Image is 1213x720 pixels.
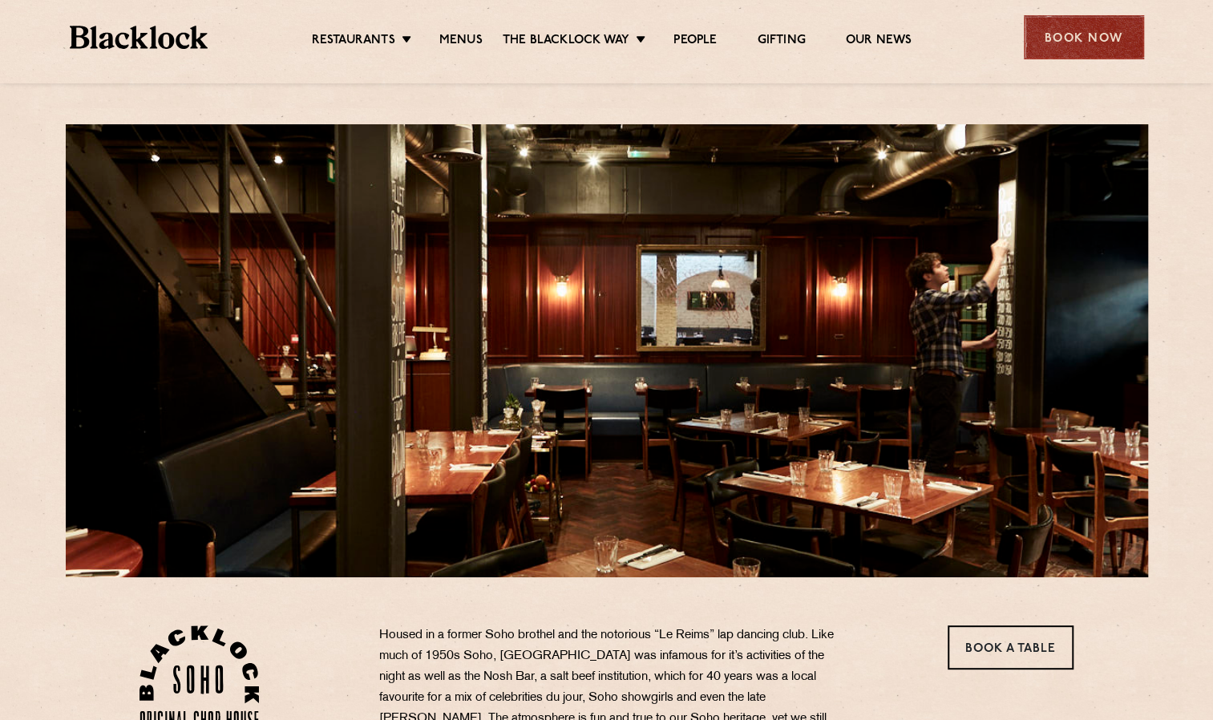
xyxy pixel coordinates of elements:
a: Book a Table [948,625,1074,669]
div: Book Now [1024,15,1144,59]
a: Menus [439,33,483,51]
a: Restaurants [312,33,395,51]
img: BL_Textured_Logo-footer-cropped.svg [70,26,208,49]
a: The Blacklock Way [503,33,629,51]
a: People [673,33,717,51]
a: Gifting [757,33,805,51]
a: Our News [846,33,912,51]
